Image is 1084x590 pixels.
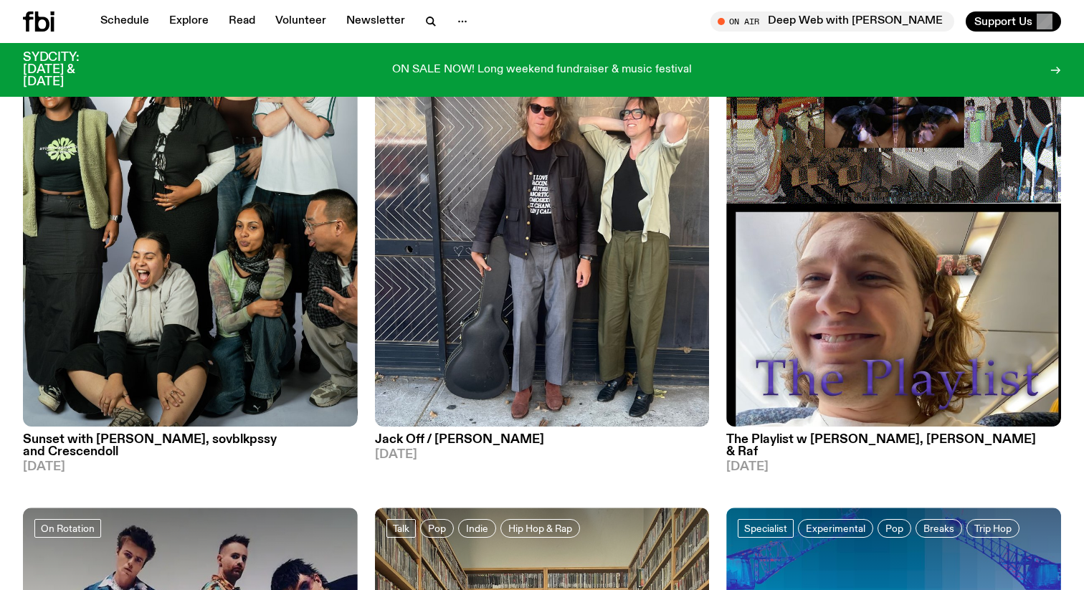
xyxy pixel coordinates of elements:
[726,427,1061,473] a: The Playlist w [PERSON_NAME], [PERSON_NAME] & Raf[DATE]
[375,434,710,446] h3: Jack Off / [PERSON_NAME]
[420,519,454,538] a: Pop
[23,461,358,473] span: [DATE]
[386,519,416,538] a: Talk
[23,434,358,458] h3: Sunset with [PERSON_NAME], sovblkpssy and Crescendoll
[34,519,101,538] a: On Rotation
[500,519,580,538] a: Hip Hop & Rap
[974,15,1032,28] span: Support Us
[41,523,95,534] span: On Rotation
[726,461,1061,473] span: [DATE]
[23,427,358,473] a: Sunset with [PERSON_NAME], sovblkpssy and Crescendoll[DATE]
[393,523,409,534] span: Talk
[710,11,954,32] button: On AirDeep Web with [PERSON_NAME]
[916,519,962,538] a: Breaks
[338,11,414,32] a: Newsletter
[738,519,794,538] a: Specialist
[806,523,865,534] span: Experimental
[974,523,1012,534] span: Trip Hop
[878,519,911,538] a: Pop
[267,11,335,32] a: Volunteer
[392,64,692,77] p: ON SALE NOW! Long weekend fundraiser & music festival
[885,523,903,534] span: Pop
[726,434,1061,458] h3: The Playlist w [PERSON_NAME], [PERSON_NAME] & Raf
[23,52,115,88] h3: SYDCITY: [DATE] & [DATE]
[458,519,496,538] a: Indie
[508,523,572,534] span: Hip Hop & Rap
[92,11,158,32] a: Schedule
[375,449,710,461] span: [DATE]
[161,11,217,32] a: Explore
[923,523,954,534] span: Breaks
[966,11,1061,32] button: Support Us
[966,519,1019,538] a: Trip Hop
[466,523,488,534] span: Indie
[798,519,873,538] a: Experimental
[375,427,710,461] a: Jack Off / [PERSON_NAME][DATE]
[220,11,264,32] a: Read
[428,523,446,534] span: Pop
[744,523,787,534] span: Specialist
